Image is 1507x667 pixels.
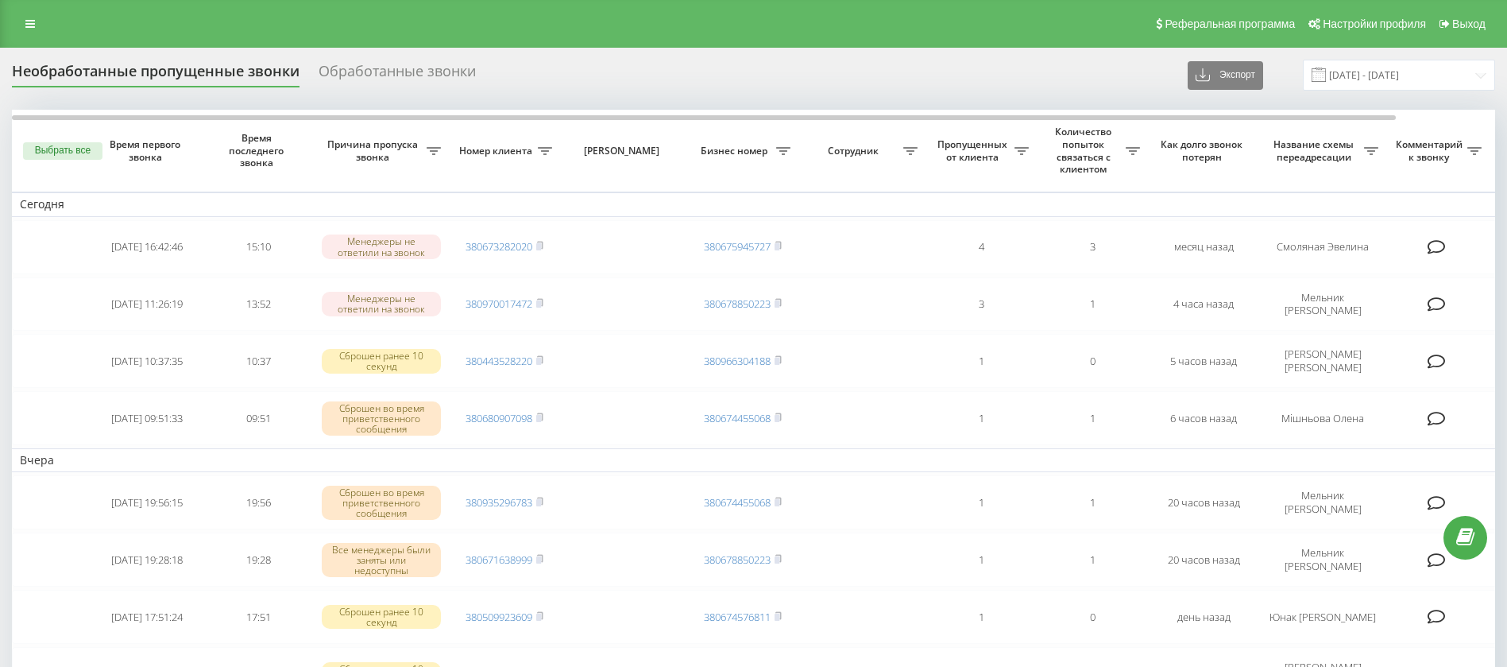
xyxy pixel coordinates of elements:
[925,220,1037,274] td: 4
[925,533,1037,587] td: 1
[91,391,203,445] td: [DATE] 09:51:33
[91,590,203,644] td: [DATE] 17:51:24
[23,142,102,160] button: Выбрать все
[1188,61,1263,90] button: Экспорт
[1037,391,1148,445] td: 1
[203,334,314,388] td: 10:37
[1037,220,1148,274] td: 3
[1037,533,1148,587] td: 1
[1148,391,1259,445] td: 6 часов назад
[104,138,190,163] span: Время первого звонка
[322,292,441,316] div: Менеджеры не ответили на звонок
[1165,17,1295,30] span: Реферальная программа
[91,334,203,388] td: [DATE] 10:37:35
[12,63,299,87] div: Необработанные пропущенные звонки
[1045,126,1126,175] span: Количество попыток связаться с клиентом
[322,349,441,373] div: Сброшен ранее 10 секунд
[322,401,441,436] div: Сброшен во время приветственного сообщения
[925,334,1037,388] td: 1
[933,138,1014,163] span: Пропущенных от клиента
[1259,391,1386,445] td: Мішньова Олена
[322,138,427,163] span: Причина пропуска звонка
[1452,17,1486,30] span: Выход
[695,145,776,157] span: Бизнес номер
[1259,533,1386,587] td: Мельник [PERSON_NAME]
[203,533,314,587] td: 19:28
[1037,277,1148,332] td: 1
[91,220,203,274] td: [DATE] 16:42:46
[704,297,771,311] a: 380678850223
[466,411,532,425] a: 380680907098
[1259,334,1386,388] td: [PERSON_NAME] [PERSON_NAME]
[1259,590,1386,644] td: Юнак [PERSON_NAME]
[1037,475,1148,529] td: 1
[1148,334,1259,388] td: 5 часов назад
[91,533,203,587] td: [DATE] 19:28:18
[466,239,532,254] a: 380673282020
[1037,590,1148,644] td: 0
[466,354,532,368] a: 380443528220
[1161,138,1246,163] span: Как долго звонок потерян
[1148,475,1259,529] td: 20 часов назад
[322,543,441,578] div: Все менеджеры были заняты или недоступны
[1148,533,1259,587] td: 20 часов назад
[1259,475,1386,529] td: Мельник [PERSON_NAME]
[704,239,771,254] a: 380675945727
[203,475,314,529] td: 19:56
[203,277,314,332] td: 13:52
[466,610,532,624] a: 380509923609
[1148,277,1259,332] td: 4 часа назад
[1148,220,1259,274] td: месяц назад
[1037,334,1148,388] td: 0
[806,145,903,157] span: Сотрудник
[457,145,538,157] span: Номер клиента
[1394,138,1467,163] span: Комментарий к звонку
[322,486,441,521] div: Сброшен во время приветственного сообщения
[203,590,314,644] td: 17:51
[704,610,771,624] a: 380674576811
[925,475,1037,529] td: 1
[215,132,301,169] span: Время последнего звонка
[1259,277,1386,332] td: Мельник [PERSON_NAME]
[1267,138,1364,163] span: Название схемы переадресации
[1148,590,1259,644] td: день назад
[91,277,203,332] td: [DATE] 11:26:19
[466,495,532,510] a: 380935296783
[466,553,532,567] a: 380671638999
[704,411,771,425] a: 380674455068
[203,220,314,274] td: 15:10
[1259,220,1386,274] td: Смоляная Эвелина
[1323,17,1426,30] span: Настройки профиля
[925,391,1037,445] td: 1
[925,590,1037,644] td: 1
[322,235,441,258] div: Менеджеры не ответили на звонок
[574,145,674,157] span: [PERSON_NAME]
[466,297,532,311] a: 380970017472
[203,391,314,445] td: 09:51
[704,354,771,368] a: 380966304188
[925,277,1037,332] td: 3
[704,553,771,567] a: 380678850223
[704,495,771,510] a: 380674455068
[322,605,441,629] div: Сброшен ранее 10 секунд
[91,475,203,529] td: [DATE] 19:56:15
[319,63,476,87] div: Обработанные звонки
